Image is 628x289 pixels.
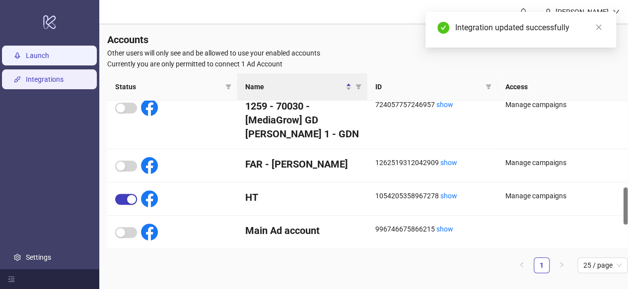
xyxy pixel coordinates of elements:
a: show [436,225,453,233]
a: Close [593,22,604,33]
th: Access [497,73,628,101]
h4: HT [245,190,359,204]
span: down [613,8,620,15]
div: 996746675866215 [375,224,489,234]
span: Currently you are only permitted to connect 1 Ad Account [107,58,628,69]
a: Launch [26,52,49,59]
li: Next Page [554,257,569,273]
div: Page Size [577,257,628,273]
h4: 1259 - 70030 - [MediaGrow] GD [PERSON_NAME] 1 - GDN [245,99,359,141]
span: filter [223,79,233,94]
span: filter [486,84,491,90]
th: Name [237,73,367,101]
div: Integration updated successfully [455,22,604,34]
span: filter [353,79,363,94]
span: 25 / page [583,258,622,273]
div: [PERSON_NAME] [552,6,613,17]
a: show [440,159,457,167]
span: ID [375,81,482,92]
span: right [558,262,564,268]
li: Previous Page [514,257,530,273]
span: close [595,24,602,31]
span: Other users will only see and be allowed to use your enabled accounts [107,48,628,58]
div: Manage campaigns [505,99,620,110]
a: show [440,192,457,200]
span: Name [245,81,344,92]
h4: FAR - [PERSON_NAME] [245,157,359,171]
a: 1 [534,258,549,273]
h4: Main Ad account [245,224,359,237]
span: check-circle [437,22,449,34]
span: menu-fold [8,276,15,283]
button: right [554,257,569,273]
span: filter [355,84,361,90]
div: 724057757246957 [375,99,489,110]
li: 1 [534,257,550,273]
span: filter [484,79,493,94]
button: left [514,257,530,273]
a: Integrations [26,75,64,83]
div: 1054205358967278 [375,190,489,201]
h4: Accounts [107,33,628,47]
span: user [545,8,552,15]
a: Settings [26,253,51,261]
a: show [436,101,453,109]
span: filter [225,84,231,90]
div: Manage campaigns [505,190,620,201]
span: Status [115,81,221,92]
span: left [519,262,525,268]
div: 1262519312042909 [375,157,489,168]
span: bell [520,8,527,15]
div: Manage campaigns [505,157,620,168]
